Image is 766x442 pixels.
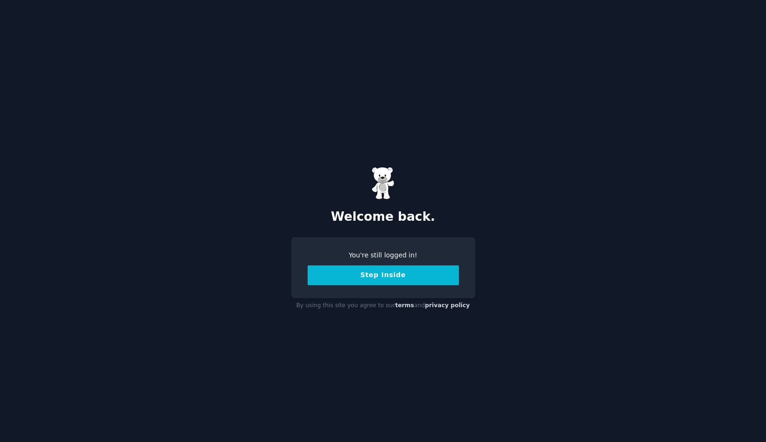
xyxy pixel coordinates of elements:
[395,302,414,309] a: terms
[425,302,470,309] a: privacy policy
[308,250,459,260] div: You're still logged in!
[308,265,459,285] button: Step Inside
[371,167,395,200] img: Gummy Bear
[291,298,475,313] div: By using this site you agree to our and
[308,271,459,279] a: Step Inside
[291,209,475,225] h2: Welcome back.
